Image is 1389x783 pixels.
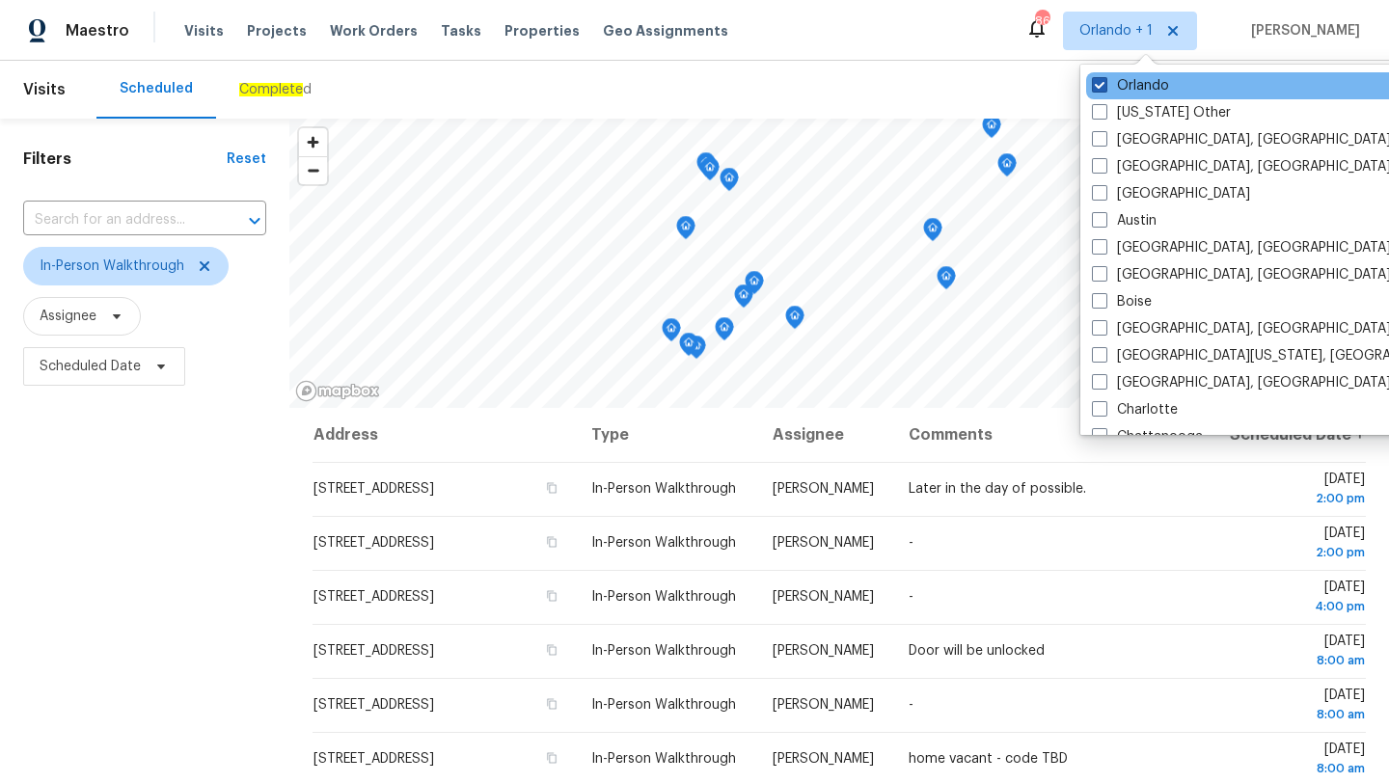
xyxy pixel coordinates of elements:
span: - [909,536,913,550]
span: [DATE] [1225,634,1365,670]
button: Copy Address [543,695,560,713]
button: Zoom in [299,128,327,156]
button: Copy Address [543,641,560,659]
span: Scheduled Date [40,357,141,376]
span: In-Person Walkthrough [591,536,736,550]
div: Map marker [937,266,956,296]
div: Map marker [997,153,1017,183]
span: Properties [504,21,580,40]
span: Projects [247,21,307,40]
div: Scheduled [120,79,193,98]
div: Map marker [923,218,942,248]
span: [PERSON_NAME] [773,482,874,496]
div: 2:00 pm [1225,489,1365,508]
span: [STREET_ADDRESS] [313,536,434,550]
th: Address [313,408,576,462]
span: Visits [23,68,66,111]
span: Geo Assignments [603,21,728,40]
div: Map marker [982,115,1001,145]
span: In-Person Walkthrough [591,698,736,712]
div: Map marker [720,168,739,198]
span: - [909,590,913,604]
div: 4:00 pm [1225,597,1365,616]
span: [PERSON_NAME] [773,536,874,550]
label: Orlando [1092,76,1169,95]
span: [PERSON_NAME] [1243,21,1360,40]
span: [STREET_ADDRESS] [313,482,434,496]
th: Scheduled Date ↑ [1210,408,1366,462]
span: [STREET_ADDRESS] [313,644,434,658]
span: Work Orders [330,21,418,40]
label: Boise [1092,292,1152,311]
button: Copy Address [543,749,560,767]
div: 86 [1035,12,1049,31]
div: Reset [227,149,266,169]
span: [PERSON_NAME] [773,752,874,766]
h1: Filters [23,149,227,169]
span: home vacant - code TBD [909,752,1068,766]
th: Assignee [757,408,893,462]
span: In-Person Walkthrough [591,644,736,658]
div: Map marker [715,317,734,347]
div: 8:00 am [1225,759,1365,778]
span: In-Person Walkthrough [591,482,736,496]
span: In-Person Walkthrough [40,256,184,276]
span: In-Person Walkthrough [591,752,736,766]
span: [DATE] [1225,472,1365,508]
span: [STREET_ADDRESS] [313,698,434,712]
span: [DATE] [1225,580,1365,616]
span: [DATE] [1225,526,1365,562]
span: [STREET_ADDRESS] [313,590,434,604]
span: [DATE] [1225,688,1365,724]
label: [US_STATE] Other [1092,103,1231,122]
span: [STREET_ADDRESS] [313,752,434,766]
div: Map marker [785,306,804,336]
button: Open [241,207,268,234]
button: Copy Address [543,587,560,605]
div: Map marker [662,318,681,348]
a: Mapbox homepage [295,380,380,402]
div: 2:00 pm [1225,543,1365,562]
div: d [239,80,312,99]
input: Search for an address... [23,205,212,235]
div: 8:00 am [1225,651,1365,670]
span: Assignee [40,307,96,326]
label: Charlotte [1092,400,1178,419]
span: [PERSON_NAME] [773,644,874,658]
div: 8:00 am [1225,705,1365,724]
label: Austin [1092,211,1157,230]
ah_el_jm_1744037177693: Complete [239,83,303,96]
div: Map marker [696,152,716,182]
div: Map marker [700,157,720,187]
div: Map marker [676,216,695,246]
span: Tasks [441,24,481,38]
span: Maestro [66,21,129,40]
div: Map marker [679,333,698,363]
canvas: Map [289,119,1389,408]
th: Type [576,408,757,462]
span: [DATE] [1225,742,1365,778]
button: Zoom out [299,156,327,184]
span: Zoom out [299,157,327,184]
label: Chattanooga [1092,427,1203,446]
span: Visits [184,21,224,40]
span: [PERSON_NAME] [773,590,874,604]
div: Map marker [734,284,753,314]
th: Comments [893,408,1210,462]
button: Copy Address [543,533,560,551]
button: Copy Address [543,479,560,497]
span: - [909,698,913,712]
div: Map marker [745,271,764,301]
span: In-Person Walkthrough [591,590,736,604]
span: Door will be unlocked [909,644,1045,658]
span: [PERSON_NAME] [773,698,874,712]
label: [GEOGRAPHIC_DATA] [1092,184,1250,203]
span: Orlando + 1 [1079,21,1153,40]
span: Later in the day of possible. [909,482,1086,496]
